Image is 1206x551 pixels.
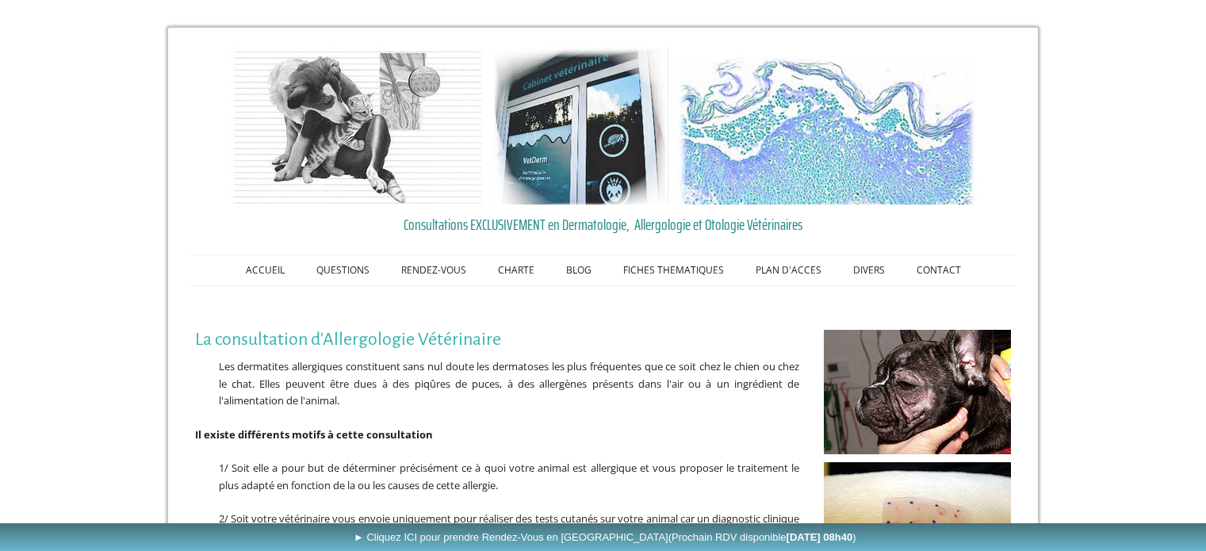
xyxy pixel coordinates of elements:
[837,255,901,285] a: DIVERS
[301,255,385,285] a: QUESTIONS
[230,255,301,285] a: ACCUEIL
[607,255,740,285] a: FICHES THEMATIQUES
[219,461,800,492] span: 1/ Soit elle a pour but de déterminer précisément ce à quoi votre animal est allergique et vous p...
[740,255,837,285] a: PLAN D'ACCES
[385,255,482,285] a: RENDEZ-VOUS
[354,531,856,543] span: ► Cliquez ICI pour prendre Rendez-Vous en [GEOGRAPHIC_DATA]
[195,212,1012,236] a: Consultations EXCLUSIVEMENT en Dermatologie, Allergologie et Otologie Vétérinaires
[901,255,977,285] a: CONTACT
[195,427,433,442] span: Il existe différents motifs à cette consultation
[787,531,853,543] b: [DATE] 08h40
[195,330,800,350] h1: La consultation d'Allergologie Vétérinaire
[550,255,607,285] a: BLOG
[668,531,856,543] span: (Prochain RDV disponible )
[482,255,550,285] a: CHARTE
[219,359,800,408] span: Les dermatites allergiques constituent sans nul doute les dermatoses les plus fréquentes que ce s...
